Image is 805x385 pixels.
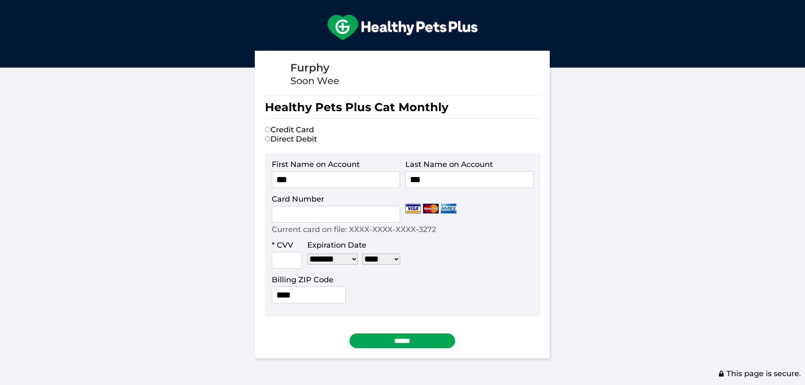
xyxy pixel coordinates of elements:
label: * CVV [272,240,293,250]
label: Credit Card [265,125,314,134]
p: Current card on file: XXXX-XXXX-XXXX-3272 [272,225,436,234]
label: Card Number [272,194,324,204]
label: Expiration Date [307,240,366,250]
input: Direct Debit [265,136,270,142]
img: Mastercard [423,204,439,213]
label: Direct Debit [265,134,317,144]
label: Billing ZIP Code [272,275,333,284]
img: Amex [441,204,456,213]
input: Credit Card [265,127,270,132]
h1: Healthy Pets Plus Cat Monthly [265,96,540,119]
span: This page is secure. [718,369,801,378]
label: Last Name on Account [405,160,493,169]
img: Visa [405,204,421,213]
label: First Name on Account [272,160,360,169]
div: Furphy [290,61,339,75]
div: Soon Wee [290,75,339,87]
